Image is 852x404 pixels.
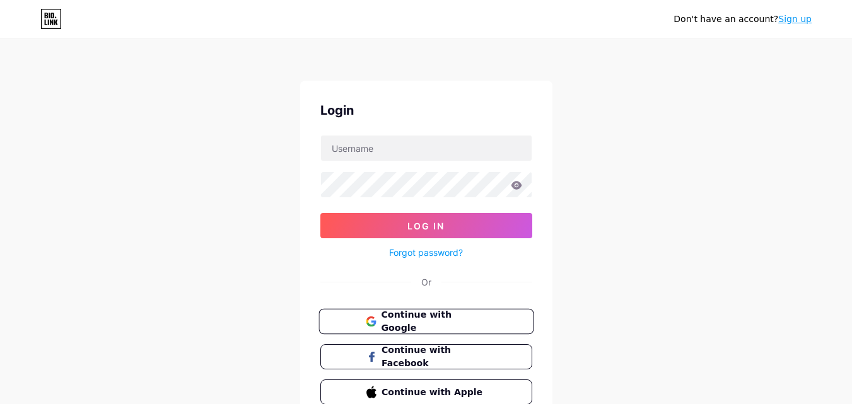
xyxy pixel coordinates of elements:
[407,221,445,231] span: Log In
[320,344,532,369] button: Continue with Facebook
[320,309,532,334] a: Continue with Google
[389,246,463,259] a: Forgot password?
[320,101,532,120] div: Login
[381,308,486,335] span: Continue with Google
[674,13,812,26] div: Don't have an account?
[421,275,431,289] div: Or
[318,309,534,335] button: Continue with Google
[382,343,486,370] span: Continue with Facebook
[778,14,812,24] a: Sign up
[321,136,532,161] input: Username
[382,386,486,399] span: Continue with Apple
[320,213,532,238] button: Log In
